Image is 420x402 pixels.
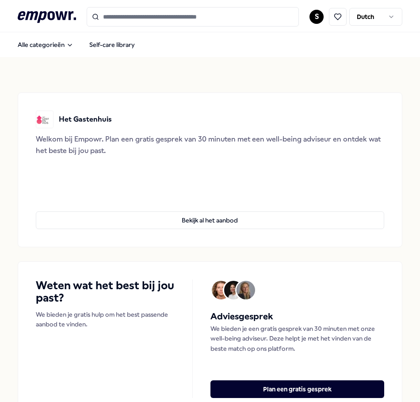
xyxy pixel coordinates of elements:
img: Avatar [212,281,230,299]
button: Alle categorieën [11,36,80,54]
p: Het Gastenhuis [59,114,112,125]
input: Search for products, categories or subcategories [87,7,299,27]
p: We bieden je een gratis gesprek van 30 minuten met onze well-being adviseur. Deze helpt je met he... [210,324,384,353]
img: Avatar [224,281,243,299]
div: Welkom bij Empowr. Plan een gratis gesprek van 30 minuten met een well-being adviseur en ontdek w... [36,134,385,156]
img: Avatar [237,281,255,299]
a: Bekijk al het aanbod [36,197,385,229]
h4: Weten wat het best bij jou past? [36,279,175,304]
h5: Adviesgesprek [210,310,384,324]
a: Self-care library [82,36,142,54]
button: S [309,10,324,24]
nav: Main [11,36,142,54]
button: Plan een gratis gesprek [210,380,384,398]
p: We bieden je gratis hulp om het best passende aanbod te vinden. [36,310,175,329]
button: Bekijk al het aanbod [36,211,385,229]
img: Het Gastenhuis [36,111,53,128]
